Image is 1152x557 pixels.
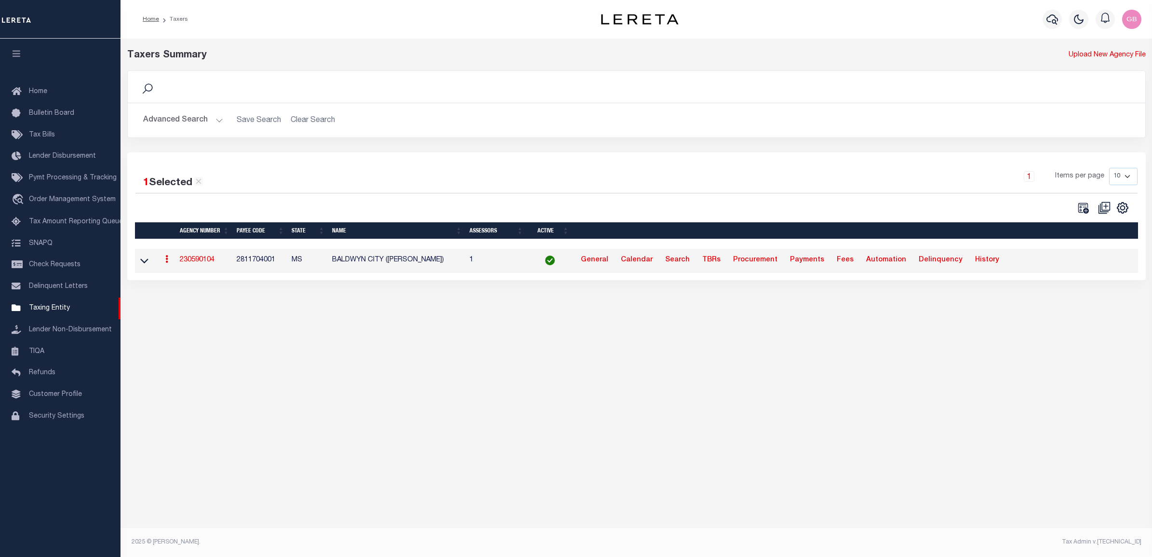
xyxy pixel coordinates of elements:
[29,88,47,95] span: Home
[29,196,116,203] span: Order Management System
[729,253,782,268] a: Procurement
[233,249,288,272] td: 2811704001
[29,110,74,117] span: Bulletin Board
[328,222,466,239] th: Name: activate to sort column ascending
[786,253,829,268] a: Payments
[29,175,117,181] span: Pymt Processing & Tracking
[527,222,573,239] th: Active: activate to sort column ascending
[914,253,967,268] a: Delinquency
[288,249,328,272] td: MS
[29,391,82,398] span: Customer Profile
[661,253,694,268] a: Search
[124,538,637,546] div: 2025 © [PERSON_NAME].
[545,256,555,265] img: check-icon-green.svg
[143,178,149,188] span: 1
[29,132,55,138] span: Tax Bills
[832,253,858,268] a: Fees
[143,176,203,191] div: Selected
[573,222,1151,239] th: &nbsp;
[143,16,159,22] a: Home
[29,261,80,268] span: Check Requests
[971,253,1004,268] a: History
[328,249,466,272] td: BALDWYN CITY ([PERSON_NAME])
[29,218,123,225] span: Tax Amount Reporting Queue
[29,413,84,420] span: Security Settings
[1069,50,1146,61] a: Upload New Agency File
[29,326,112,333] span: Lender Non-Disbursement
[29,240,53,246] span: SNAPQ
[29,369,55,376] span: Refunds
[576,253,613,268] a: General
[1024,171,1034,182] a: 1
[29,305,70,312] span: Taxing Entity
[698,253,725,268] a: TBRs
[159,15,188,24] li: Taxers
[29,348,44,354] span: TIQA
[176,222,233,239] th: Agency Number: activate to sort column ascending
[466,249,527,272] td: 1
[143,111,223,130] button: Advanced Search
[288,222,328,239] th: State: activate to sort column ascending
[862,253,911,268] a: Automation
[233,222,288,239] th: Payee Code: activate to sort column ascending
[466,222,527,239] th: Assessors: activate to sort column ascending
[1122,10,1141,29] img: svg+xml;base64,PHN2ZyB4bWxucz0iaHR0cDovL3d3dy53My5vcmcvMjAwMC9zdmciIHBvaW50ZXItZXZlbnRzPSJub25lIi...
[180,257,214,263] a: 230590104
[29,153,96,160] span: Lender Disbursement
[601,14,678,25] img: logo-dark.svg
[1055,171,1104,182] span: Items per page
[29,283,88,290] span: Delinquent Letters
[643,538,1141,546] div: Tax Admin v.[TECHNICAL_ID]
[12,194,27,206] i: travel_explore
[127,48,887,63] div: Taxers Summary
[616,253,657,268] a: Calendar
